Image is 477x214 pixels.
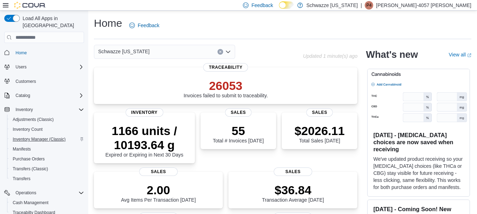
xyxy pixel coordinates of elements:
[365,1,373,10] div: Patrick-4057 Leyba
[16,190,36,196] span: Operations
[100,124,189,158] div: Expired or Expiring in Next 30 Days
[10,175,84,183] span: Transfers
[7,174,87,184] button: Transfers
[10,165,51,173] a: Transfers (Classic)
[217,49,223,55] button: Clear input
[10,165,84,173] span: Transfers (Classic)
[16,93,30,98] span: Catalog
[7,115,87,124] button: Adjustments (Classic)
[10,175,33,183] a: Transfers
[13,156,45,162] span: Purchase Orders
[13,91,33,100] button: Catalog
[10,198,51,207] a: Cash Management
[139,167,178,176] span: Sales
[16,79,36,84] span: Customers
[13,48,84,57] span: Home
[13,146,31,152] span: Manifests
[13,136,66,142] span: Inventory Manager (Classic)
[13,77,39,86] a: Customers
[14,2,46,9] img: Cova
[306,108,333,117] span: Sales
[20,15,84,29] span: Load All Apps in [GEOGRAPHIC_DATA]
[373,155,464,191] p: We've updated product receiving so your [MEDICAL_DATA] choices (like THCa or CBG) stay visible fo...
[303,53,357,59] p: Updated 1 minute(s) ago
[7,198,87,208] button: Cash Management
[13,63,29,71] button: Users
[13,91,84,100] span: Catalog
[13,49,30,57] a: Home
[10,115,56,124] a: Adjustments (Classic)
[7,124,87,134] button: Inventory Count
[467,53,471,57] svg: External link
[16,64,26,70] span: Users
[13,105,84,114] span: Inventory
[10,145,34,153] a: Manifests
[10,125,46,134] a: Inventory Count
[203,63,248,72] span: Traceability
[1,76,87,86] button: Customers
[10,135,68,143] a: Inventory Manager (Classic)
[306,1,358,10] p: Schwazze [US_STATE]
[10,135,84,143] span: Inventory Manager (Classic)
[121,183,196,197] p: 2.00
[366,1,372,10] span: P4
[10,155,48,163] a: Purchase Orders
[13,105,36,114] button: Inventory
[13,166,48,172] span: Transfers (Classic)
[138,22,159,29] span: Feedback
[279,1,294,9] input: Dark Mode
[213,124,264,138] p: 55
[1,62,87,72] button: Users
[13,77,84,86] span: Customers
[7,134,87,144] button: Inventory Manager (Classic)
[10,198,84,207] span: Cash Management
[7,144,87,154] button: Manifests
[13,176,30,182] span: Transfers
[10,155,84,163] span: Purchase Orders
[213,124,264,143] div: Total # Invoices [DATE]
[449,52,471,57] a: View allExternal link
[1,47,87,57] button: Home
[225,49,231,55] button: Open list of options
[10,115,84,124] span: Adjustments (Classic)
[7,164,87,174] button: Transfers (Classic)
[16,107,33,112] span: Inventory
[98,47,150,56] span: Schwazze [US_STATE]
[94,16,122,30] h1: Home
[294,124,345,143] div: Total Sales [DATE]
[360,1,362,10] p: |
[10,145,84,153] span: Manifests
[100,124,189,152] p: 1166 units / 10193.64 g
[10,125,84,134] span: Inventory Count
[184,79,268,98] div: Invoices failed to submit to traceability.
[225,108,251,117] span: Sales
[126,108,163,117] span: Inventory
[366,49,418,60] h2: What's new
[1,105,87,115] button: Inventory
[13,117,54,122] span: Adjustments (Classic)
[7,154,87,164] button: Purchase Orders
[13,200,48,206] span: Cash Management
[1,91,87,100] button: Catalog
[13,63,84,71] span: Users
[13,127,43,132] span: Inventory Count
[126,18,162,32] a: Feedback
[13,189,84,197] span: Operations
[373,132,464,153] h3: [DATE] - [MEDICAL_DATA] choices are now saved when receiving
[294,124,345,138] p: $2026.11
[16,50,27,56] span: Home
[262,183,324,203] div: Transaction Average [DATE]
[121,183,196,203] div: Avg Items Per Transaction [DATE]
[262,183,324,197] p: $36.84
[251,2,273,9] span: Feedback
[1,188,87,198] button: Operations
[376,1,471,10] p: [PERSON_NAME]-4057 [PERSON_NAME]
[13,189,39,197] button: Operations
[184,79,268,93] p: 26053
[274,167,312,176] span: Sales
